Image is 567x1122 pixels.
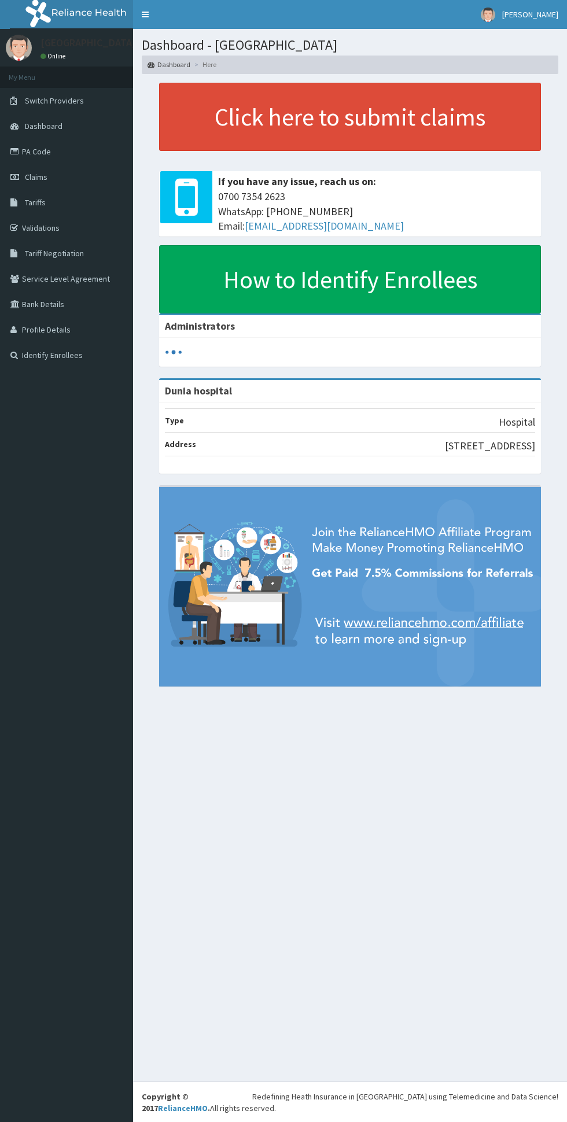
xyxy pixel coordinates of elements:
[41,38,136,48] p: [GEOGRAPHIC_DATA]
[445,438,535,453] p: [STREET_ADDRESS]
[6,35,32,61] img: User Image
[502,9,558,20] span: [PERSON_NAME]
[25,121,62,131] span: Dashboard
[165,344,182,361] svg: audio-loading
[142,1091,210,1113] strong: Copyright © 2017 .
[142,38,558,53] h1: Dashboard - [GEOGRAPHIC_DATA]
[159,83,541,151] a: Click here to submit claims
[158,1103,208,1113] a: RelianceHMO
[165,439,196,449] b: Address
[25,197,46,208] span: Tariffs
[25,95,84,106] span: Switch Providers
[165,384,232,397] strong: Dunia hospital
[165,415,184,426] b: Type
[159,245,541,313] a: How to Identify Enrollees
[218,175,376,188] b: If you have any issue, reach us on:
[165,319,235,333] b: Administrators
[41,52,68,60] a: Online
[245,219,404,232] a: [EMAIL_ADDRESS][DOMAIN_NAME]
[481,8,495,22] img: User Image
[252,1091,558,1102] div: Redefining Heath Insurance in [GEOGRAPHIC_DATA] using Telemedicine and Data Science!
[25,172,47,182] span: Claims
[148,60,190,69] a: Dashboard
[25,248,84,259] span: Tariff Negotiation
[218,189,535,234] span: 0700 7354 2623 WhatsApp: [PHONE_NUMBER] Email:
[159,487,541,687] img: provider-team-banner.png
[192,60,216,69] li: Here
[499,415,535,430] p: Hospital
